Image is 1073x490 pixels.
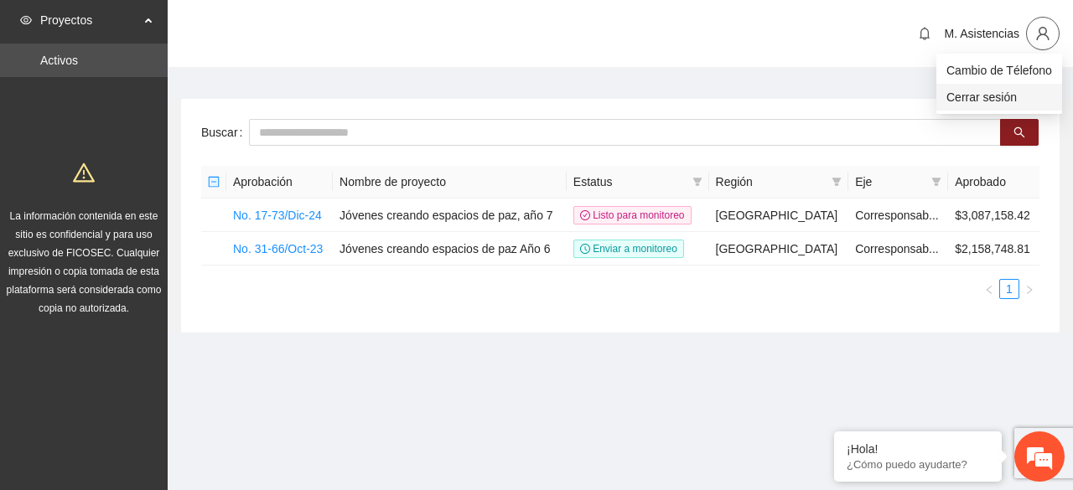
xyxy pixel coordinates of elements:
[984,285,994,295] span: left
[201,119,249,146] label: Buscar
[20,14,32,26] span: eye
[573,173,686,191] span: Estatus
[1026,17,1060,50] button: user
[855,173,925,191] span: Eje
[73,162,95,183] span: warning
[87,85,282,107] div: Chatee con nosotros ahora
[946,88,1052,106] span: Cerrar sesión
[233,209,322,222] a: No. 17-73/Dic-24
[999,279,1019,299] li: 1
[573,206,692,224] span: Listo para monitoreo
[946,61,1052,80] span: Cambio de Télefono
[948,166,1039,199] th: Aprobado
[208,176,220,188] span: minus-square
[1013,126,1025,140] span: search
[716,173,826,191] span: Región
[855,209,939,222] span: Corresponsab...
[1000,280,1019,298] a: 1
[580,210,590,220] span: check-circle
[40,3,139,37] span: Proyectos
[40,54,78,67] a: Activos
[855,242,939,255] span: Corresponsab...
[275,8,315,49] div: Minimizar ventana de chat en vivo
[1000,119,1039,146] button: search
[828,169,845,194] span: filter
[948,199,1039,232] td: $3,087,158.42
[333,166,567,199] th: Nombre de proyecto
[1027,26,1059,41] span: user
[911,20,938,47] button: bell
[7,210,162,314] span: La información contenida en este sitio es confidencial y para uso exclusivo de FICOSEC. Cualquier...
[912,27,937,40] span: bell
[928,169,945,194] span: filter
[1019,279,1039,299] button: right
[333,232,567,266] td: Jóvenes creando espacios de paz Año 6
[692,177,702,187] span: filter
[847,458,989,471] p: ¿Cómo puedo ayudarte?
[832,177,842,187] span: filter
[333,199,567,232] td: Jóvenes creando espacios de paz, año 7
[689,169,706,194] span: filter
[1019,279,1039,299] li: Next Page
[97,154,231,323] span: Estamos en línea.
[226,166,333,199] th: Aprobación
[948,232,1039,266] td: $2,158,748.81
[979,279,999,299] li: Previous Page
[8,318,319,377] textarea: Escriba su mensaje y pulse “Intro”
[847,442,989,456] div: ¡Hola!
[945,27,1019,40] span: M. Asistencias
[573,240,684,258] span: Enviar a monitoreo
[233,242,323,255] a: No. 31-66/Oct-23
[709,199,849,232] td: [GEOGRAPHIC_DATA]
[709,232,849,266] td: [GEOGRAPHIC_DATA]
[979,279,999,299] button: left
[931,177,941,187] span: filter
[580,244,590,254] span: clock-circle
[1024,285,1034,295] span: right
